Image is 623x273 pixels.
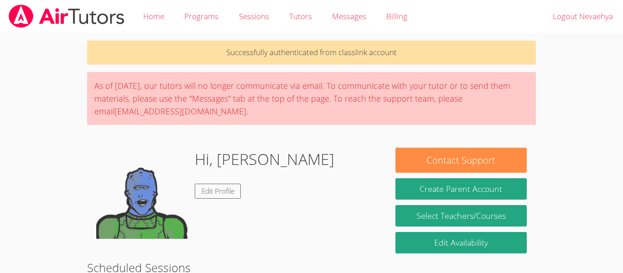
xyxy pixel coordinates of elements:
[87,72,536,125] div: As of [DATE], our tutors will no longer communicate via email. To communicate with your tutor or ...
[195,184,241,199] a: Edit Profile
[195,148,334,171] h1: Hi, [PERSON_NAME]
[8,5,125,28] img: airtutors_banner-c4298cdbf04f3fff15de1276eac7730deb9818008684d7c2e4769d2f7ddbe033.png
[395,232,527,253] a: Edit Availability
[395,148,527,173] button: Contact Support
[96,148,187,239] img: default.png
[395,178,527,200] button: Create Parent Account
[332,11,366,21] span: Messages
[87,41,536,65] p: Successfully authenticated from classlink account
[395,205,527,227] a: Select Teachers/Courses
